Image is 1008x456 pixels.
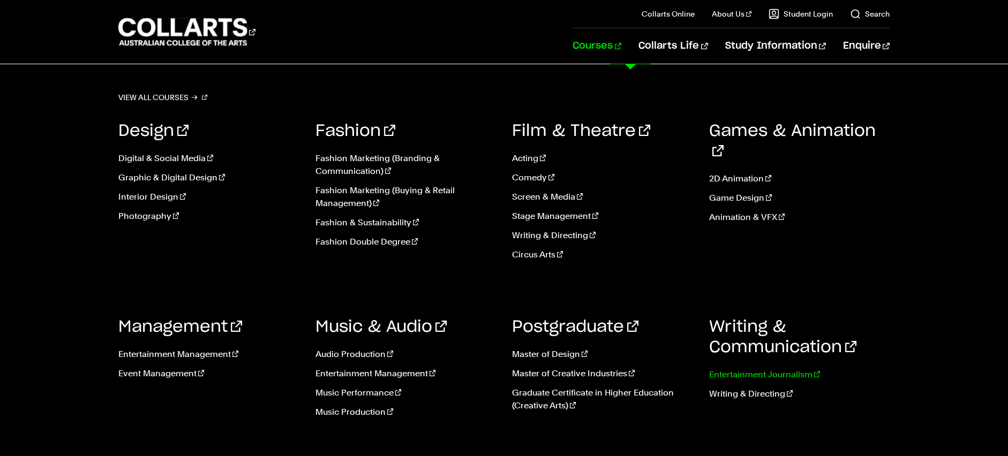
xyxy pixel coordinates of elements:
[118,171,299,184] a: Graphic & Digital Design
[118,210,299,223] a: Photography
[118,191,299,203] a: Interior Design
[512,319,638,335] a: Postgraduate
[315,386,497,399] a: Music Performance
[512,152,693,165] a: Acting
[512,191,693,203] a: Screen & Media
[118,90,207,105] a: View all courses
[315,319,447,335] a: Music & Audio
[512,248,693,261] a: Circus Arts
[512,386,693,412] a: Graduate Certificate in Higher Education (Creative Arts)
[512,171,693,184] a: Comedy
[512,367,693,380] a: Master of Creative Industries
[118,123,189,139] a: Design
[315,406,497,419] a: Music Production
[709,172,890,185] a: 2D Animation
[118,348,299,361] a: Entertainment Management
[315,123,395,139] a: Fashion
[315,348,497,361] a: Audio Production
[573,28,621,64] a: Courses
[118,367,299,380] a: Event Management
[315,152,497,178] a: Fashion Marketing (Branding & Communication)
[712,9,751,19] a: About Us
[709,368,890,381] a: Entertainment Journalism
[769,9,833,19] a: Student Login
[512,348,693,361] a: Master of Design
[709,192,890,204] a: Game Design
[512,210,693,223] a: Stage Management
[709,123,876,159] a: Games & Animation
[512,123,650,139] a: Film & Theatre
[709,211,890,224] a: Animation & VFX
[850,9,890,19] a: Search
[315,184,497,210] a: Fashion Marketing (Buying & Retail Management)
[118,17,255,47] div: Go to homepage
[725,28,826,64] a: Study Information
[315,216,497,229] a: Fashion & Sustainability
[118,152,299,165] a: Digital & Social Media
[642,9,695,19] a: Collarts Online
[709,319,856,355] a: Writing & Communication
[315,367,497,380] a: Entertainment Management
[315,235,497,248] a: Fashion Double Degree
[638,28,708,64] a: Collarts Life
[843,28,890,64] a: Enquire
[512,229,693,242] a: Writing & Directing
[118,319,242,335] a: Management
[709,387,890,400] a: Writing & Directing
